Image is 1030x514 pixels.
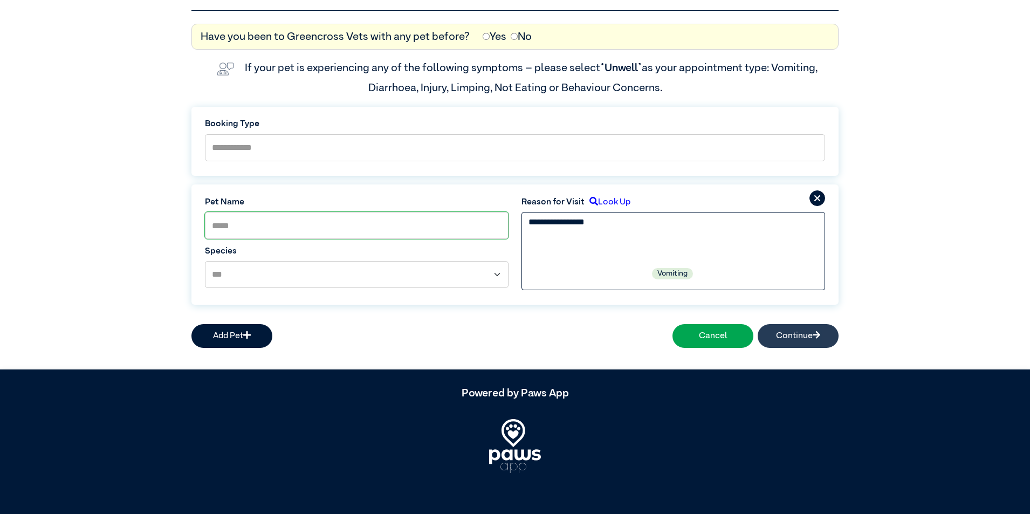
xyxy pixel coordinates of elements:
[600,63,642,73] span: “Unwell”
[201,29,470,45] label: Have you been to Greencross Vets with any pet before?
[652,268,693,279] label: Vomiting
[191,387,839,400] h5: Powered by Paws App
[511,33,518,40] input: No
[483,29,506,45] label: Yes
[191,324,272,348] button: Add Pet
[585,196,630,209] label: Look Up
[483,33,490,40] input: Yes
[212,58,238,80] img: vet
[521,196,585,209] label: Reason for Visit
[205,196,509,209] label: Pet Name
[489,419,541,473] img: PawsApp
[672,324,753,348] button: Cancel
[245,63,820,93] label: If your pet is experiencing any of the following symptoms – please select as your appointment typ...
[511,29,532,45] label: No
[758,324,839,348] button: Continue
[205,245,509,258] label: Species
[205,118,825,131] label: Booking Type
